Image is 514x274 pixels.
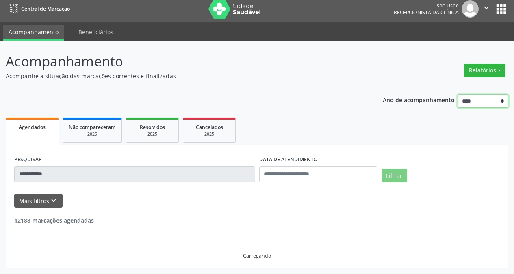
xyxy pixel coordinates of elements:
[196,124,223,131] span: Cancelados
[140,124,165,131] span: Resolvidos
[259,153,318,166] label: DATA DE ATENDIMENTO
[14,194,63,208] button: Mais filtroskeyboard_arrow_down
[494,2,508,16] button: apps
[49,196,58,205] i: keyboard_arrow_down
[479,0,494,18] button: 
[6,51,358,72] p: Acompanhamento
[14,153,42,166] label: PESQUISAR
[73,25,119,39] a: Beneficiários
[69,124,116,131] span: Não compareceram
[394,9,459,16] span: Recepcionista da clínica
[462,0,479,18] img: img
[383,94,455,105] p: Ano de acompanhamento
[19,124,46,131] span: Agendados
[189,131,230,137] div: 2025
[6,2,70,15] a: Central de Marcação
[6,72,358,80] p: Acompanhe a situação das marcações correntes e finalizadas
[394,2,459,9] div: Uspe Uspe
[14,217,94,224] strong: 12188 marcações agendadas
[482,3,491,12] i: 
[243,252,271,259] div: Carregando
[69,131,116,137] div: 2025
[21,5,70,12] span: Central de Marcação
[382,169,407,182] button: Filtrar
[464,64,505,77] button: Relatórios
[3,25,64,41] a: Acompanhamento
[132,131,173,137] div: 2025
